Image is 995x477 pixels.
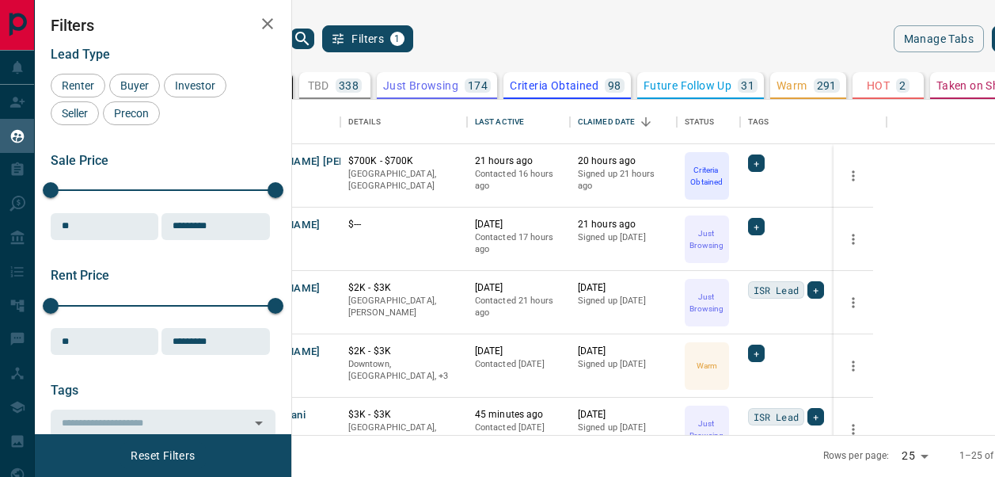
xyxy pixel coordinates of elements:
p: Contacted [DATE] [475,358,562,371]
p: Contacted 17 hours ago [475,231,562,256]
button: Open [248,412,270,434]
span: Buyer [115,79,154,92]
span: Seller [56,107,93,120]
p: Warm [777,80,807,91]
p: [DATE] [475,345,562,358]
span: Sale Price [51,153,108,168]
div: Tags [748,100,769,144]
span: Lead Type [51,47,110,62]
p: [GEOGRAPHIC_DATA], [GEOGRAPHIC_DATA] [348,422,459,446]
div: Claimed Date [570,100,677,144]
span: + [813,282,818,298]
button: more [841,164,865,188]
span: + [754,155,759,171]
p: Signed up [DATE] [578,295,669,307]
button: [PERSON_NAME] [PERSON_NAME] [237,155,406,170]
p: Just Browsing [686,418,727,441]
p: Etobicoke, North York, Toronto [348,358,459,383]
span: Renter [56,79,100,92]
span: Investor [169,79,221,92]
div: Seller [51,101,99,125]
button: Manage Tabs [894,25,984,52]
div: + [748,345,765,362]
p: TBD [308,80,329,91]
div: Last Active [467,100,570,144]
p: 174 [468,80,488,91]
div: + [748,155,765,172]
div: Status [685,100,715,144]
p: Criteria Obtained [686,164,727,188]
button: Filters1 [322,25,413,52]
button: search button [291,29,314,49]
div: Status [677,100,740,144]
p: Rows per page: [823,449,890,463]
p: Warm [697,360,717,372]
p: 21 hours ago [578,218,669,231]
div: Renter [51,74,105,97]
p: [GEOGRAPHIC_DATA], [PERSON_NAME] [348,295,459,319]
p: Future Follow Up [644,80,731,91]
div: Tags [740,100,887,144]
p: 2 [899,80,906,91]
div: + [748,218,765,235]
div: Last Active [475,100,524,144]
span: Rent Price [51,268,109,283]
button: Sort [635,111,657,133]
p: Contacted 16 hours ago [475,168,562,193]
span: + [754,219,759,235]
p: Signed up [DATE] [578,422,669,434]
p: 45 minutes ago [475,408,562,422]
div: Investor [164,74,226,97]
p: Signed up [DATE] [578,358,669,371]
div: Claimed Date [578,100,636,144]
div: Details [348,100,381,144]
p: HOT [867,80,890,91]
div: Precon [103,101,160,125]
button: more [841,354,865,378]
div: Buyer [109,74,160,97]
p: [DATE] [578,345,669,358]
div: Details [340,100,467,144]
p: Signed up 21 hours ago [578,168,669,193]
button: more [841,227,865,251]
p: Just Browsing [686,291,727,315]
p: Contacted 21 hours ago [475,295,562,319]
p: $2K - $3K [348,281,459,295]
div: 25 [895,445,933,467]
p: Just Browsing [383,80,458,91]
p: 31 [741,80,754,91]
span: ISR Lead [754,282,799,298]
p: [GEOGRAPHIC_DATA], [GEOGRAPHIC_DATA] [348,168,459,193]
span: Precon [108,107,154,120]
p: 291 [817,80,837,91]
button: Reset Filters [120,442,205,469]
span: + [813,409,818,425]
span: + [754,345,759,361]
p: $3K - $3K [348,408,459,422]
span: Tags [51,383,78,398]
p: 98 [608,80,621,91]
p: [DATE] [475,281,562,295]
p: $--- [348,218,459,231]
p: Criteria Obtained [510,80,598,91]
p: $2K - $3K [348,345,459,358]
span: ISR Lead [754,409,799,425]
p: 20 hours ago [578,155,669,168]
button: more [841,291,865,315]
p: 338 [339,80,359,91]
h2: Filters [51,16,275,35]
span: 1 [392,33,403,44]
p: Just Browsing [686,227,727,251]
p: Contacted [DATE] [475,422,562,434]
p: [DATE] [475,218,562,231]
button: more [841,418,865,441]
p: $700K - $700K [348,155,459,168]
div: + [807,281,824,299]
p: [DATE] [578,281,669,295]
div: + [807,408,824,425]
div: Name [230,100,340,144]
p: 21 hours ago [475,155,562,168]
p: [DATE] [578,408,669,422]
p: Signed up [DATE] [578,231,669,244]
